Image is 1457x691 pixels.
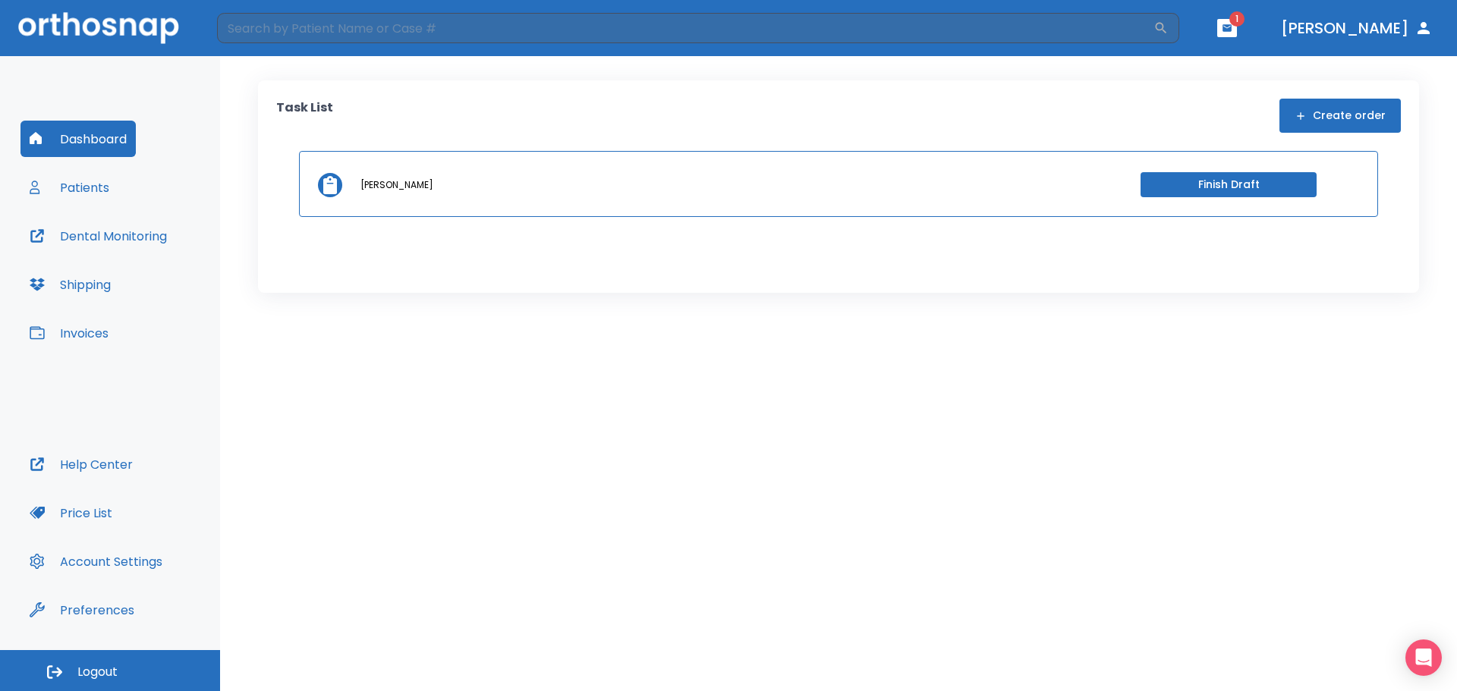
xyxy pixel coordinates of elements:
[1405,639,1442,676] div: Open Intercom Messenger
[1275,14,1439,42] button: [PERSON_NAME]
[1229,11,1245,27] span: 1
[360,178,433,192] p: [PERSON_NAME]
[20,266,120,303] button: Shipping
[1141,172,1317,197] button: Finish Draft
[20,446,142,482] button: Help Center
[20,218,176,254] button: Dental Monitoring
[20,592,143,628] button: Preferences
[20,169,118,206] button: Patients
[18,12,179,43] img: Orthosnap
[77,664,118,680] span: Logout
[20,121,136,157] button: Dashboard
[20,495,121,531] button: Price List
[217,13,1153,43] input: Search by Patient Name or Case #
[20,315,118,351] button: Invoices
[20,543,172,579] button: Account Settings
[276,99,333,133] p: Task List
[1279,99,1401,133] button: Create order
